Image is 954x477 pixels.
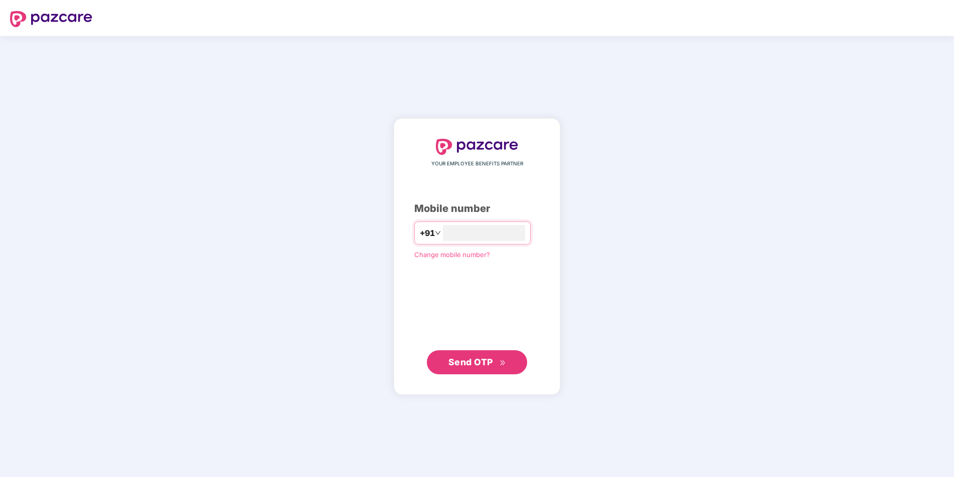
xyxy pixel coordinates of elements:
[10,11,92,27] img: logo
[420,227,435,240] span: +91
[427,350,527,374] button: Send OTPdouble-right
[414,251,490,259] a: Change mobile number?
[500,360,506,366] span: double-right
[436,139,518,155] img: logo
[435,230,441,236] span: down
[414,201,540,216] div: Mobile number
[431,160,523,168] span: YOUR EMPLOYEE BENEFITS PARTNER
[448,357,493,367] span: Send OTP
